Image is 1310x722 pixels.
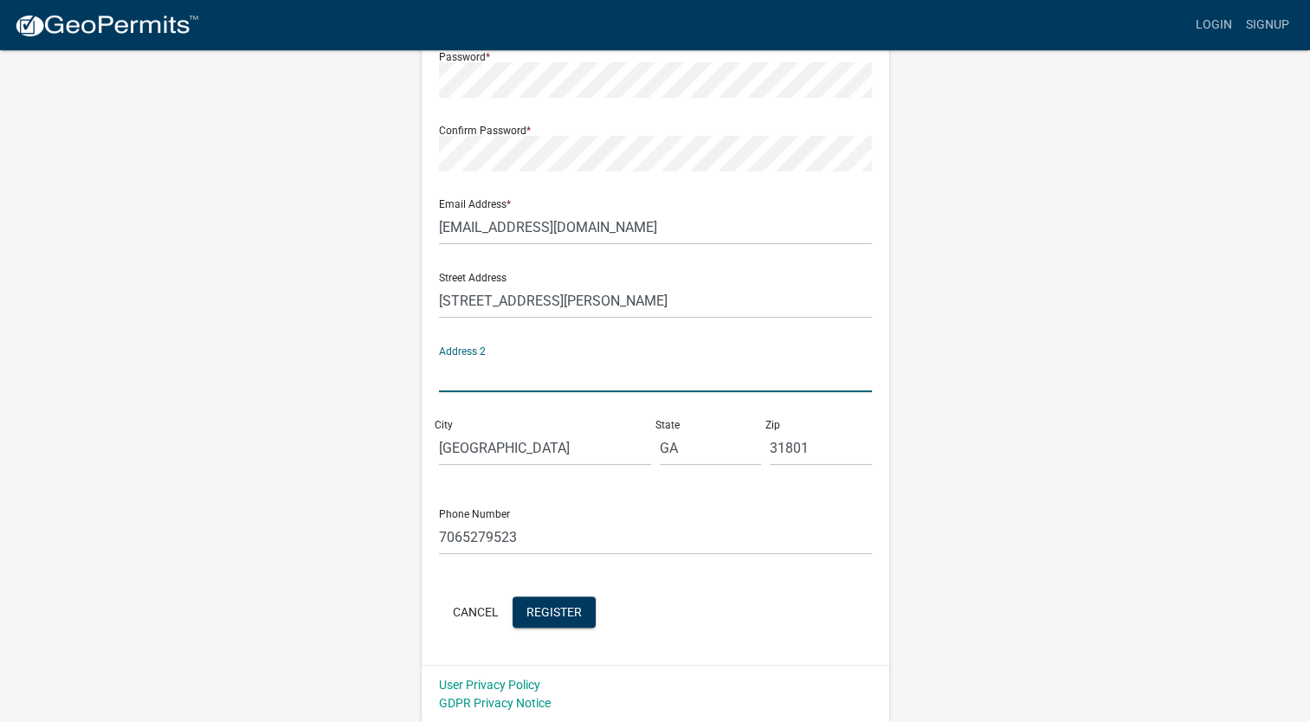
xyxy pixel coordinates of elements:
a: Login [1189,9,1239,42]
a: GDPR Privacy Notice [439,696,551,710]
a: User Privacy Policy [439,678,540,692]
a: Signup [1239,9,1296,42]
button: Cancel [439,596,513,628]
button: Register [513,596,596,628]
span: Register [526,604,582,618]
